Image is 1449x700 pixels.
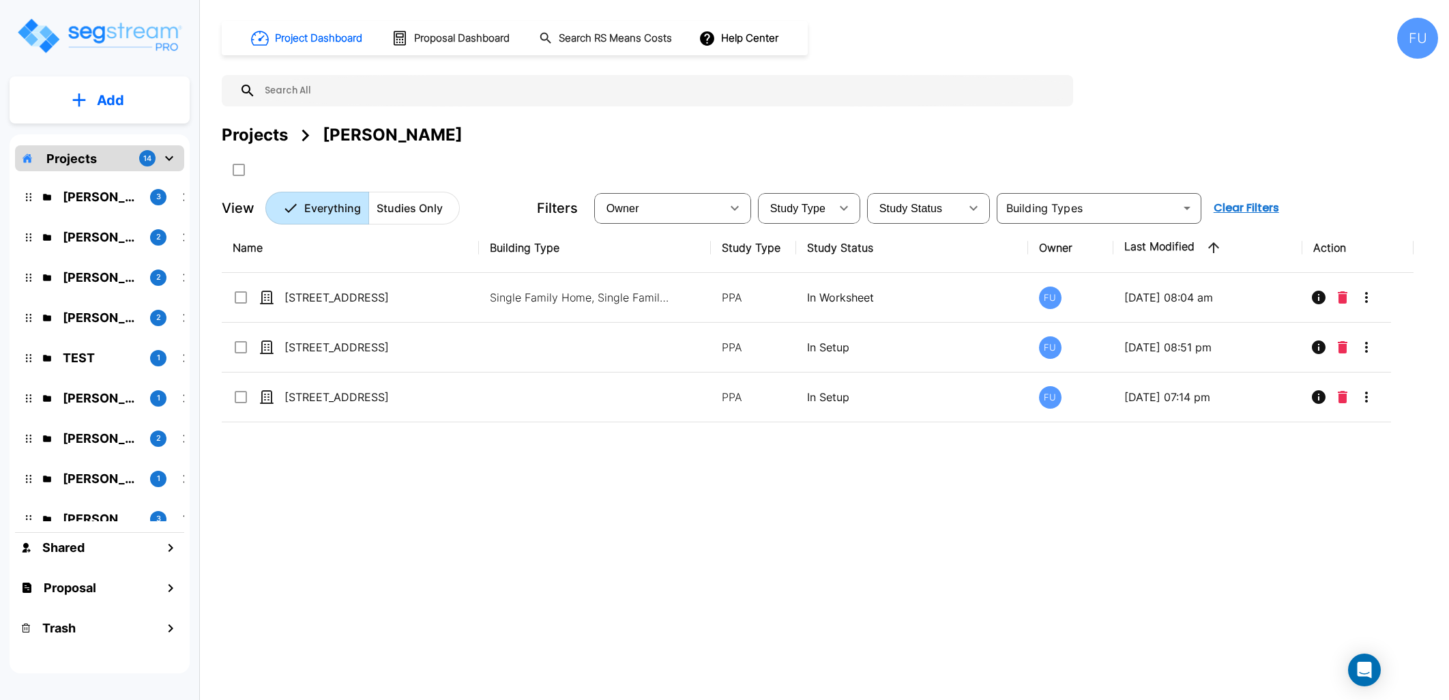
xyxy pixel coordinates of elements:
img: Logo [16,16,183,55]
div: Select [761,189,830,227]
button: Delete [1332,284,1353,311]
p: Thompson, JD [63,469,139,488]
p: [STREET_ADDRESS] [284,389,421,405]
button: Info [1305,334,1332,361]
p: [DATE] 08:51 pm [1124,339,1291,355]
button: Delete [1332,383,1353,411]
h1: Proposal Dashboard [414,31,510,46]
button: Help Center [696,25,784,51]
div: Open Intercom Messenger [1348,654,1381,686]
p: Add [97,90,124,111]
button: Proposal Dashboard [386,24,517,53]
div: Select [870,189,960,227]
button: SelectAll [225,156,252,184]
th: Study Type [711,223,797,273]
div: FU [1039,386,1062,409]
div: FU [1039,336,1062,359]
p: Rychlik, Jessica [63,389,139,407]
p: View [222,198,254,218]
button: Search RS Means Costs [533,25,679,52]
p: 2 [156,312,161,323]
p: [DATE] 08:04 am [1124,289,1291,306]
button: Studies Only [368,192,460,224]
button: Open [1177,199,1197,218]
p: In Setup [807,389,1016,405]
div: Platform [265,192,460,224]
h1: Trash [42,619,76,637]
div: Projects [222,123,288,147]
p: 2 [156,272,161,283]
button: More-Options [1353,383,1380,411]
p: Studies Only [377,200,443,216]
th: Name [222,223,479,273]
p: Projects [46,149,97,168]
p: [STREET_ADDRESS] [284,289,421,306]
div: FU [1397,18,1438,59]
p: 1 [157,352,160,364]
p: In Worksheet [807,289,1016,306]
button: More-Options [1353,334,1380,361]
p: TEST [63,349,139,367]
div: FU [1039,287,1062,309]
span: Study Type [770,203,825,214]
p: 2 [156,433,161,444]
p: Ceka, Rizvan [63,188,139,206]
h1: Shared [42,538,85,557]
th: Building Type [479,223,710,273]
p: Tilson, Martin [63,429,139,448]
button: Info [1305,284,1332,311]
p: In Setup [807,339,1016,355]
p: 3 [156,191,161,203]
h1: Proposal [44,579,96,597]
p: Everything [304,200,361,216]
button: Delete [1332,334,1353,361]
th: Last Modified [1113,223,1302,273]
p: PPA [722,389,786,405]
button: More-Options [1353,284,1380,311]
input: Search All [256,75,1066,106]
div: Select [597,189,721,227]
p: Pierson, Chase [63,228,139,246]
button: Everything [265,192,369,224]
button: Project Dashboard [246,23,370,53]
th: Action [1302,223,1414,273]
p: 14 [143,153,151,164]
th: Owner [1028,223,1114,273]
button: Add [10,81,190,120]
p: PPA [722,339,786,355]
p: Daniel, Damany [63,308,139,327]
input: Building Types [1001,199,1175,218]
button: Info [1305,383,1332,411]
p: 2 [156,231,161,243]
p: [DATE] 07:14 pm [1124,389,1291,405]
div: [PERSON_NAME] [323,123,463,147]
p: Filters [537,198,578,218]
p: 3 [156,513,161,525]
span: Study Status [879,203,943,214]
p: Teixeira [63,510,139,528]
h1: Project Dashboard [275,31,362,46]
button: Clear Filters [1208,194,1285,222]
span: Owner [606,203,639,214]
th: Study Status [796,223,1027,273]
p: 1 [157,392,160,404]
p: Single Family Home, Single Family Home Site [490,289,674,306]
p: [STREET_ADDRESS] [284,339,421,355]
h1: Search RS Means Costs [559,31,672,46]
p: Pulaski, Daniel [63,268,139,287]
p: PPA [722,289,786,306]
p: 1 [157,473,160,484]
